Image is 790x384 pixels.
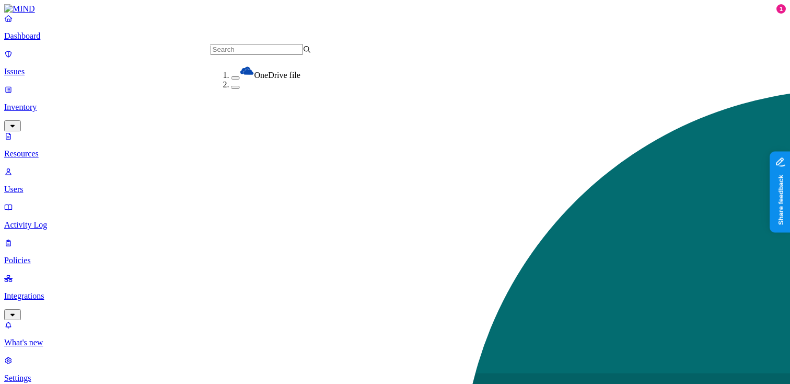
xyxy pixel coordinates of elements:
[776,4,786,14] div: 1
[4,149,786,159] p: Resources
[254,71,300,80] span: OneDrive file
[4,202,786,230] a: Activity Log
[240,63,254,78] img: onedrive
[4,220,786,230] p: Activity Log
[4,131,786,159] a: Resources
[4,4,786,14] a: MIND
[4,374,786,383] p: Settings
[4,238,786,265] a: Policies
[4,320,786,347] a: What's new
[4,67,786,76] p: Issues
[4,274,786,319] a: Integrations
[4,49,786,76] a: Issues
[4,356,786,383] a: Settings
[4,31,786,41] p: Dashboard
[4,256,786,265] p: Policies
[4,338,786,347] p: What's new
[4,14,786,41] a: Dashboard
[4,167,786,194] a: Users
[4,103,786,112] p: Inventory
[4,85,786,130] a: Inventory
[4,185,786,194] p: Users
[211,44,303,55] input: Search
[4,291,786,301] p: Integrations
[4,4,35,14] img: MIND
